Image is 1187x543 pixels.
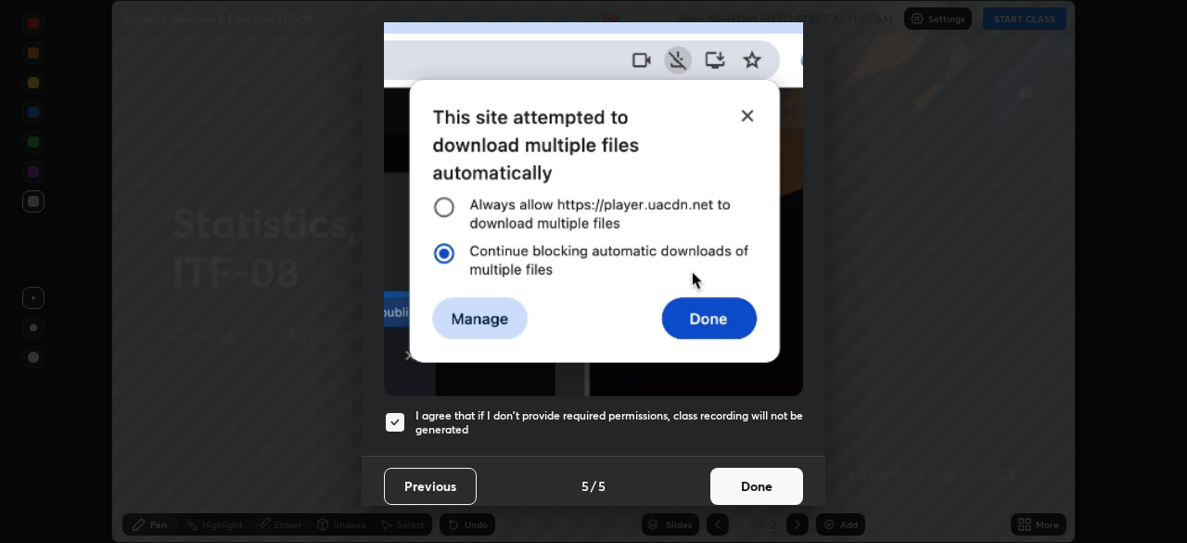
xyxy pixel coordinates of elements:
h5: I agree that if I don't provide required permissions, class recording will not be generated [415,408,803,437]
h4: 5 [581,476,589,496]
h4: 5 [598,476,606,496]
button: Done [710,468,803,505]
button: Previous [384,468,477,505]
h4: / [591,476,596,496]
